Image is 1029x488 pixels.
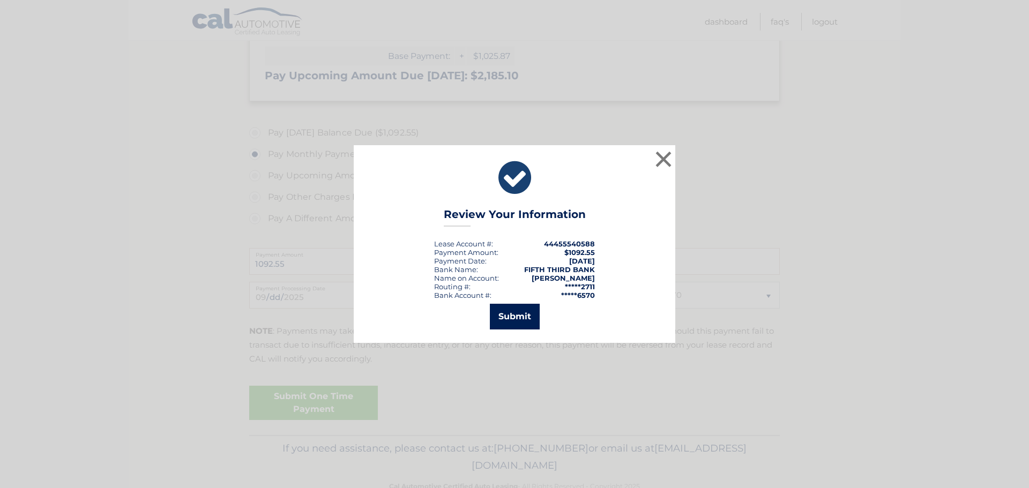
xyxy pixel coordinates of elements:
[434,282,471,291] div: Routing #:
[444,208,586,227] h3: Review Your Information
[490,304,540,329] button: Submit
[532,274,595,282] strong: [PERSON_NAME]
[434,274,499,282] div: Name on Account:
[564,248,595,257] span: $1092.55
[569,257,595,265] span: [DATE]
[434,265,478,274] div: Bank Name:
[434,257,487,265] div: :
[434,239,493,248] div: Lease Account #:
[653,148,674,170] button: ×
[524,265,595,274] strong: FIFTH THIRD BANK
[544,239,595,248] strong: 44455540588
[434,248,498,257] div: Payment Amount:
[434,257,485,265] span: Payment Date
[434,291,491,299] div: Bank Account #:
